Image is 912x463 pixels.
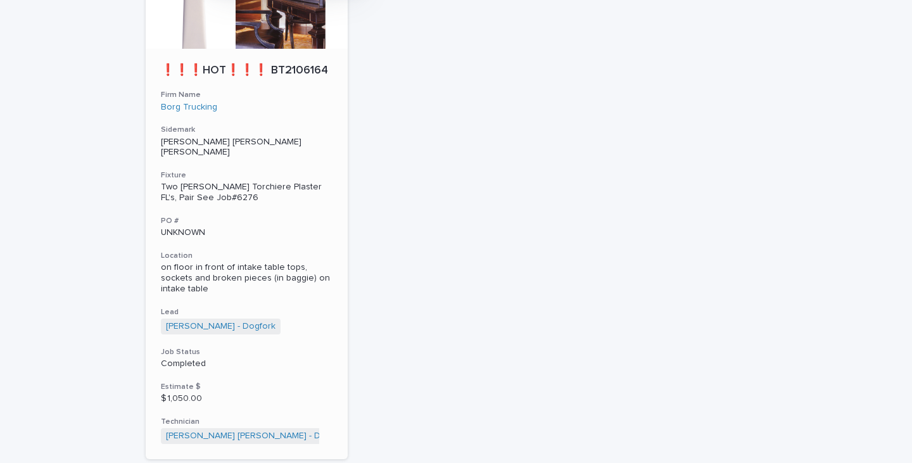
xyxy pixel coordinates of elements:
[161,393,332,404] p: $ 1,050.00
[161,227,332,238] p: UNKNOWN
[161,125,332,135] h3: Sidemark
[161,307,332,317] h3: Lead
[161,137,332,158] p: [PERSON_NAME] [PERSON_NAME] [PERSON_NAME]
[161,251,332,261] h3: Location
[161,417,332,427] h3: Technician
[161,170,332,181] h3: Fixture
[161,347,332,357] h3: Job Status
[161,216,332,226] h3: PO #
[161,102,217,113] a: Borg Trucking
[161,262,332,294] p: on floor in front of intake table tops, sockets and broken pieces (in baggie) on intake table
[166,431,398,441] a: [PERSON_NAME] [PERSON_NAME] - Dogfork - Technician
[161,358,332,369] p: Completed
[161,64,332,78] p: ❗❗❗HOT❗❗❗ BT2106164
[161,382,332,392] h3: Estimate $
[161,182,332,203] div: Two [PERSON_NAME] Torchiere Plaster FL's, Pair See Job#6276
[161,90,332,100] h3: Firm Name
[166,321,275,332] a: [PERSON_NAME] - Dogfork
